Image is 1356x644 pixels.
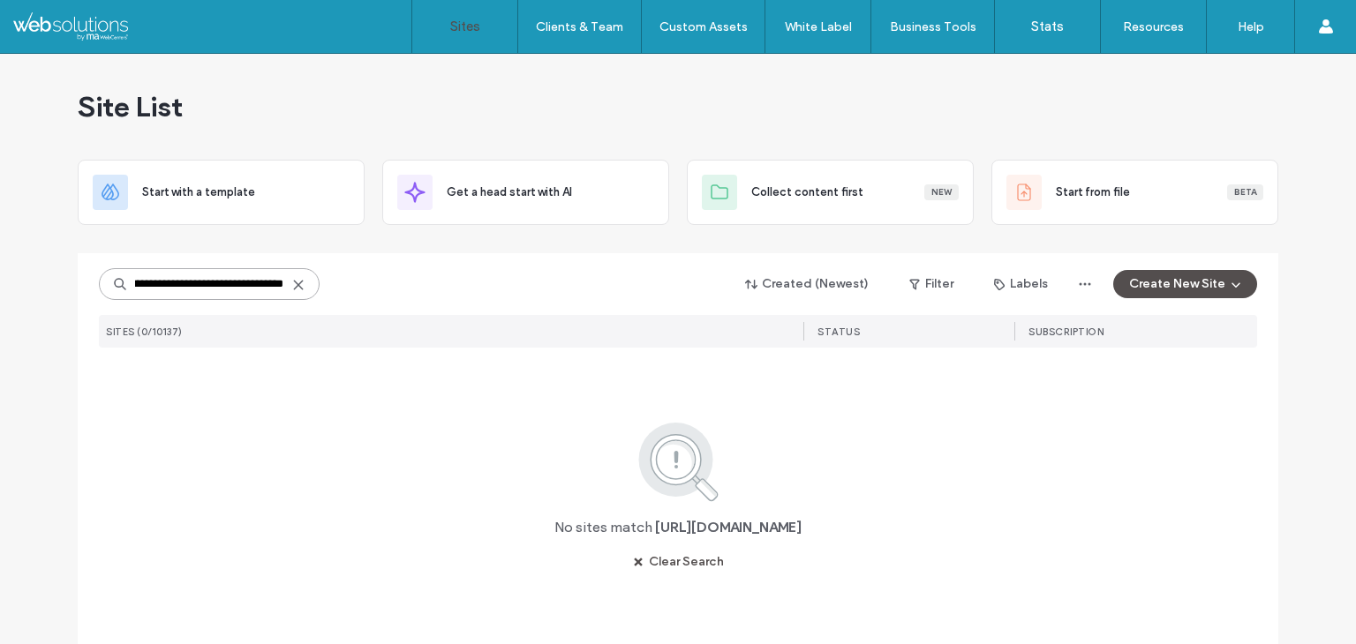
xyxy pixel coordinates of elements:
span: SUBSCRIPTION [1028,326,1104,338]
img: search.svg [614,419,742,504]
button: Created (Newest) [730,270,885,298]
span: Get a head start with AI [447,183,572,201]
button: Clear Search [617,548,740,576]
label: White Label [785,19,852,34]
span: No sites match [554,518,652,537]
label: Business Tools [890,19,976,34]
span: [URL][DOMAIN_NAME] [655,518,802,537]
span: STATUS [817,326,860,338]
button: Labels [978,270,1064,298]
label: Help [1238,19,1264,34]
div: Start from fileBeta [991,160,1278,225]
div: Collect content firstNew [687,160,974,225]
label: Resources [1123,19,1184,34]
div: Beta [1227,184,1263,200]
span: Collect content first [751,183,863,201]
label: Sites [450,19,480,34]
label: Custom Assets [659,19,748,34]
label: Stats [1031,19,1064,34]
span: Site List [78,89,183,124]
span: Start with a template [142,183,255,201]
span: Start from file [1056,183,1130,201]
span: SITES (0/10137) [106,326,183,338]
button: Create New Site [1113,270,1257,298]
span: Help [40,12,76,28]
div: New [924,184,959,200]
div: Get a head start with AI [382,160,669,225]
div: Start with a template [78,160,365,225]
label: Clients & Team [536,19,623,34]
button: Filter [892,270,971,298]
